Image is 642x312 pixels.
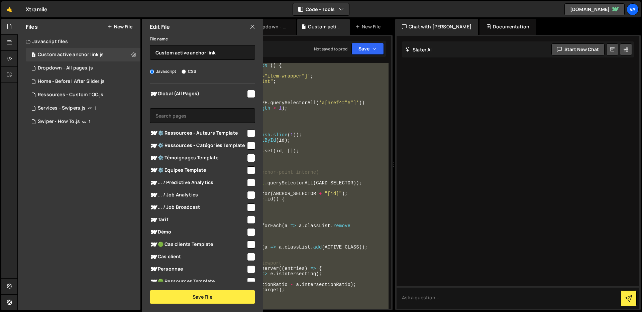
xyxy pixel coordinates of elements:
[150,69,154,74] input: Javascript
[150,278,246,286] span: 🟢 Ressources Template
[26,5,47,13] div: Xtramile
[150,36,168,42] label: File name
[26,88,140,102] div: 17287/47952.js
[564,3,625,15] a: [DOMAIN_NAME]
[31,53,35,58] span: 1
[89,119,91,124] span: 1
[38,65,93,71] div: Dropdown - All pages.js
[150,45,255,60] input: Name
[26,75,140,88] div: 17287/47920.js
[150,191,246,199] span: ... / Job Analytics
[355,23,383,30] div: New File
[150,68,177,75] label: Javascript
[150,290,255,304] button: Save File
[26,102,140,115] div: 17287/47922.js
[182,68,196,75] label: CSS
[26,23,38,30] h2: Files
[150,142,246,150] span: ⚙️ Ressources - Catégories Template
[551,43,605,55] button: Start new chat
[26,48,140,61] div: 17287/47923.js
[150,216,246,224] span: Tarif
[150,253,246,261] span: Cas client
[26,61,140,75] div: 17287/47958.js
[38,119,80,125] div: Swiper - How To.js
[150,241,246,249] span: 🟢 Cas clients Template
[395,19,478,35] div: Chat with [PERSON_NAME]
[38,105,86,111] div: Services - Swipers.js
[182,69,186,74] input: CSS
[150,90,246,98] span: Global (All Pages)
[150,179,246,187] span: ... / Predictive Analytics
[26,115,140,128] div: 17287/47921.js
[150,108,255,123] input: Search pages
[479,19,536,35] div: Documentation
[627,3,639,15] a: Va
[254,23,288,30] div: Dropdown - All pages.js
[150,203,246,211] span: ... / Job Broadcast
[95,106,97,111] span: 1
[38,52,104,58] div: Custom active anchor link.js
[107,24,132,29] button: New File
[308,23,342,30] div: Custom active anchor link.js
[293,3,349,15] button: Code + Tools
[150,154,246,162] span: ⚙️ Témoignages Template
[150,23,170,30] h2: Edit File
[405,46,432,53] h2: Slater AI
[150,129,246,137] span: ⚙️ Ressources - Auteurs Template
[1,1,18,17] a: 🤙
[351,43,384,55] button: Save
[38,92,103,98] div: Ressources - Custom TOC.js
[18,35,140,48] div: Javascript files
[150,166,246,174] span: ⚙️ Equipes Template
[150,265,246,273] span: Personnae
[38,79,105,85] div: Home - Before | After Slider.js
[150,228,246,236] span: Démo
[314,46,347,52] div: Not saved to prod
